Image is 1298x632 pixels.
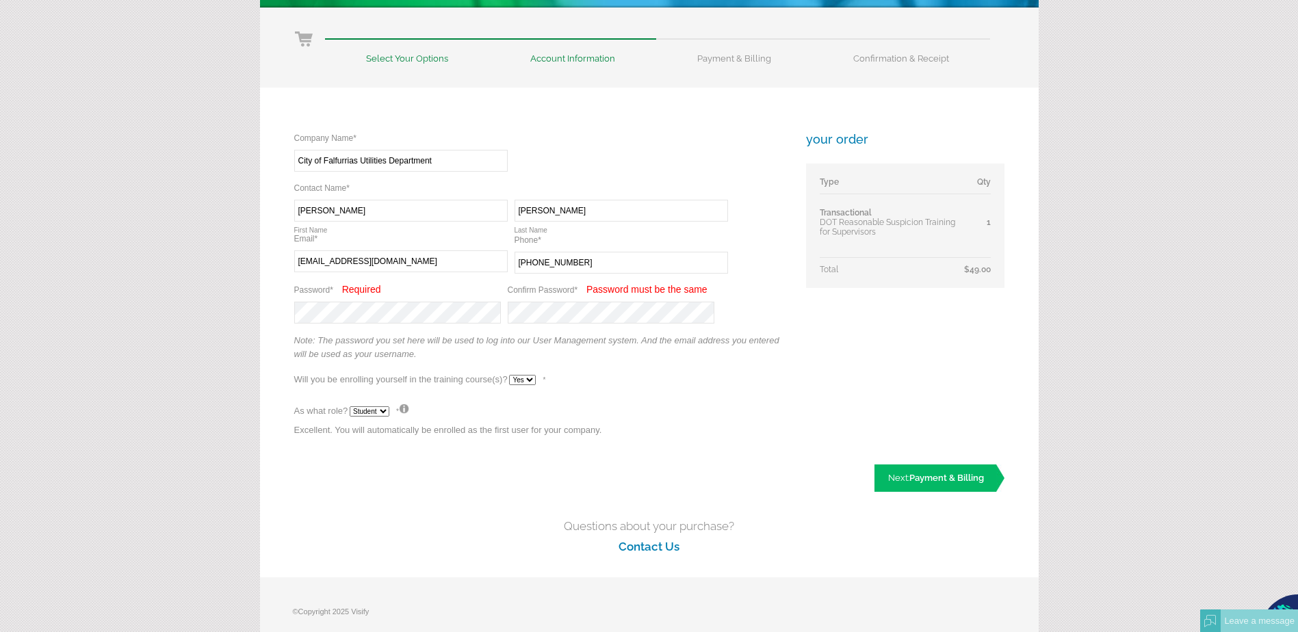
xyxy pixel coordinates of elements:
label: Password* [294,285,333,295]
label: Will you be enrolling yourself in the training course(s)? [294,374,508,384]
span: Copyright 2025 Visify [298,607,369,616]
td: Qty [964,177,991,194]
em: Note: The password you set here will be used to log into our User Management system. And the emai... [294,335,779,359]
td: DOT Reasonable Suspicion Training for Supervisors [820,194,964,258]
li: Payment & Billing [656,38,812,64]
li: Account Information [489,38,656,64]
td: 1 [964,194,991,258]
span: Required [342,284,381,295]
div: Leave a message [1221,609,1298,632]
img: Offline [1204,615,1217,627]
p: © [293,605,604,625]
span: Password must be the same [586,284,708,295]
label: Phone* [515,235,541,245]
span: Payment & Billing [909,473,984,483]
td: Total [820,258,964,275]
img: What's this? [399,404,409,414]
li: Confirmation & Receipt [812,38,990,64]
label: Email* [294,234,318,243]
label: Company Name* [294,133,356,143]
h4: Questions about your purchase? [260,516,1039,536]
span: Transactional [820,208,872,218]
h3: your order [806,132,1004,146]
td: Type [820,177,964,194]
label: Contact Name* [294,183,350,193]
li: Select Your Options [325,38,489,64]
a: Contact Us [619,540,679,553]
p: Excellent. You will automatically be enrolled as the first user for your company. [294,423,787,444]
label: Confirm Password* [508,285,578,295]
span: Last Name [515,226,735,234]
span: First Name [294,226,515,234]
span: $49.00 [964,265,991,274]
label: As what role? [294,406,348,416]
a: Next:Payment & Billing [874,464,1004,492]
